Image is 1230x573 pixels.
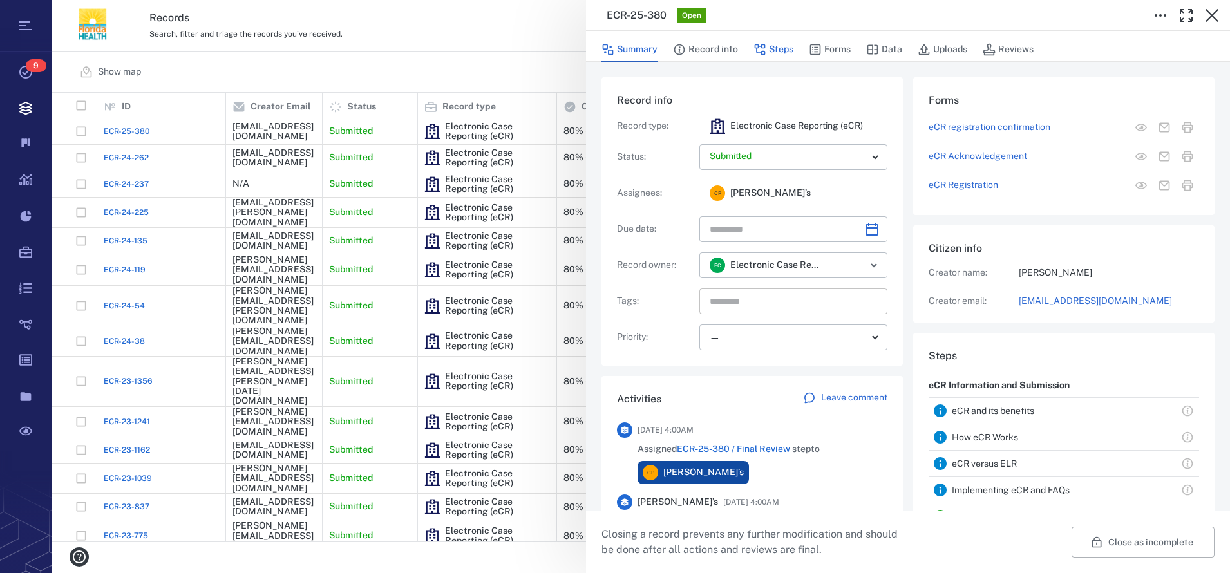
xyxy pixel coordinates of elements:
span: [PERSON_NAME]’s [730,187,811,200]
div: Record infoRecord type:icon Electronic Case Reporting (eCR)Electronic Case Reporting (eCR)Status:... [601,77,903,376]
span: Assigned step to [638,443,820,456]
button: Reviews [983,37,1034,62]
button: Print form [1176,145,1199,168]
button: Close as incomplete [1072,527,1215,558]
p: Priority : [617,331,694,344]
button: Data [866,37,902,62]
span: [DATE] 4:00AM [638,422,694,438]
p: Status : [617,151,694,164]
div: C P [643,465,658,480]
button: View form in the step [1130,145,1153,168]
h6: Forms [929,93,1199,108]
p: Creator name: [929,267,1019,279]
p: Submitted [710,150,867,163]
p: Creator email: [929,295,1019,308]
a: [EMAIL_ADDRESS][DOMAIN_NAME] [1019,295,1199,308]
a: Implementing eCR and FAQs [952,485,1070,495]
button: Toggle Fullscreen [1173,3,1199,28]
span: Electronic Case Reporting Coordinator [730,259,822,272]
div: Electronic Case Reporting (eCR) [710,118,725,134]
p: Tags : [617,295,694,308]
a: eCR registration confirmation [929,121,1050,134]
button: Toggle to Edit Boxes [1148,3,1173,28]
div: C P [710,185,725,201]
p: Assignees : [617,187,694,200]
span: Open [679,10,704,21]
p: Leave comment [821,391,887,404]
h6: Steps [929,348,1199,364]
a: eCR versus ELR [952,458,1017,469]
a: Leave comment [803,391,887,407]
p: [PERSON_NAME] [1019,267,1199,279]
button: Print form [1176,116,1199,139]
div: E C [710,258,725,273]
span: [PERSON_NAME]’s [663,466,744,479]
button: View form in the step [1130,116,1153,139]
button: Close [1199,3,1225,28]
span: 9 [26,59,46,72]
a: How eCR Works [952,432,1018,442]
a: eCR and its benefits [952,406,1034,416]
p: Closing a record prevents any further modification and should be done after all actions and revie... [601,527,908,558]
div: — [710,330,867,345]
img: icon Electronic Case Reporting (eCR) [710,118,725,134]
a: eCR Acknowledgement [929,150,1027,163]
button: Uploads [918,37,967,62]
button: Steps [753,37,793,62]
div: FormseCR registration confirmationView form in the stepMail formPrint formeCR AcknowledgementView... [913,77,1215,225]
button: Summary [601,37,658,62]
button: Print form [1176,174,1199,197]
h6: Citizen info [929,241,1199,256]
button: Record info [673,37,738,62]
button: Mail form [1153,174,1176,197]
button: Choose date [859,216,885,242]
h6: Activities [617,391,661,407]
button: Mail form [1153,145,1176,168]
p: eCR Information and Submission [929,374,1070,397]
p: Record type : [617,120,694,133]
div: Citizen infoCreator name:[PERSON_NAME]Creator email:[EMAIL_ADDRESS][DOMAIN_NAME] [913,225,1215,333]
button: View form in the step [1130,174,1153,197]
span: Help [29,9,55,21]
span: [PERSON_NAME]’s [638,496,718,509]
button: Open [865,256,883,274]
a: ECR-25-380 / Final Review [677,444,790,454]
p: Due date : [617,223,694,236]
p: Record owner : [617,259,694,272]
h3: ECR-25-380 [607,8,667,23]
button: Forms [809,37,851,62]
button: Mail form [1153,116,1176,139]
span: [DATE] 4:00AM [723,494,779,510]
a: eCR Registration [929,179,998,192]
h6: Record info [617,93,887,108]
p: Electronic Case Reporting (eCR) [730,120,863,133]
